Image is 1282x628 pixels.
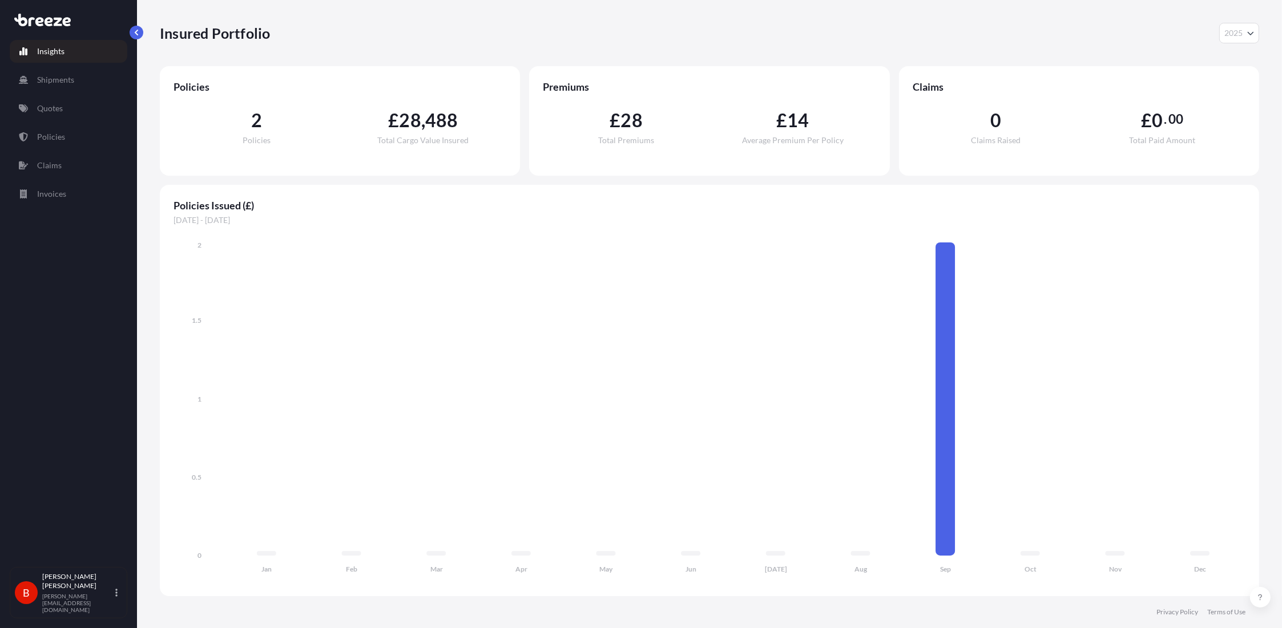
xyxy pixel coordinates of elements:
[37,188,66,200] p: Invoices
[243,136,271,144] span: Policies
[425,111,458,129] span: 488
[610,111,620,129] span: £
[192,317,201,325] tspan: 1.5
[23,587,30,598] span: B
[990,111,1001,129] span: 0
[1224,27,1243,39] span: 2025
[197,241,201,249] tspan: 2
[515,565,527,574] tspan: Apr
[10,40,127,63] a: Insights
[388,111,399,129] span: £
[600,565,614,574] tspan: May
[42,593,113,613] p: [PERSON_NAME][EMAIL_ADDRESS][DOMAIN_NAME]
[1164,115,1167,124] span: .
[598,136,654,144] span: Total Premiums
[174,198,1245,212] span: Policies Issued (£)
[197,551,201,560] tspan: 0
[940,565,951,574] tspan: Sep
[378,136,469,144] span: Total Cargo Value Insured
[37,103,63,114] p: Quotes
[37,74,74,86] p: Shipments
[1207,607,1245,617] a: Terms of Use
[1025,565,1037,574] tspan: Oct
[421,111,425,129] span: ,
[192,473,201,481] tspan: 0.5
[1141,111,1152,129] span: £
[1219,23,1259,43] button: Year Selector
[10,68,127,91] a: Shipments
[543,80,876,94] span: Premiums
[261,565,272,574] tspan: Jan
[37,160,62,171] p: Claims
[37,46,64,57] p: Insights
[160,24,270,42] p: Insured Portfolio
[854,565,868,574] tspan: Aug
[400,111,421,129] span: 28
[787,111,809,129] span: 14
[776,111,787,129] span: £
[1152,111,1163,129] span: 0
[174,214,1245,226] span: [DATE] - [DATE]
[197,395,201,403] tspan: 1
[251,111,262,129] span: 2
[10,97,127,120] a: Quotes
[174,80,506,94] span: Policies
[1109,565,1122,574] tspan: Nov
[621,111,643,129] span: 28
[913,80,1245,94] span: Claims
[971,136,1021,144] span: Claims Raised
[742,136,844,144] span: Average Premium Per Policy
[686,565,696,574] tspan: Jun
[10,183,127,205] a: Invoices
[430,565,443,574] tspan: Mar
[10,125,127,148] a: Policies
[765,565,787,574] tspan: [DATE]
[1168,115,1183,124] span: 00
[1156,607,1198,617] a: Privacy Policy
[10,154,127,177] a: Claims
[1129,136,1195,144] span: Total Paid Amount
[346,565,357,574] tspan: Feb
[42,572,113,590] p: [PERSON_NAME] [PERSON_NAME]
[1194,565,1206,574] tspan: Dec
[37,131,65,143] p: Policies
